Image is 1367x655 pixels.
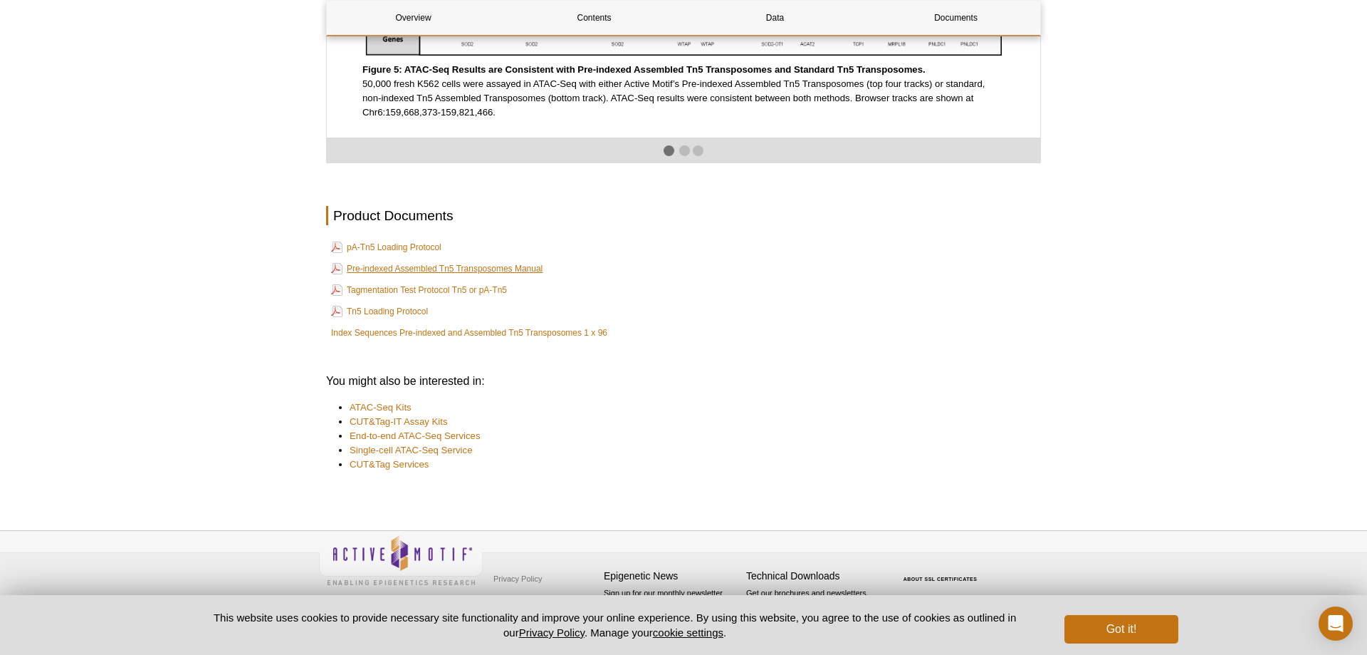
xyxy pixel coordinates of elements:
h4: Technical Downloads [746,570,881,582]
img: Active Motif, [319,531,483,589]
h2: Product Documents [326,206,1041,225]
p: This website uses cookies to provide necessary site functionality and improve your online experie... [189,610,1041,640]
a: End-to-end ATAC-Seq Services [350,429,480,443]
a: Documents [869,1,1042,35]
button: Got it! [1064,615,1178,644]
table: Click to Verify - This site chose Symantec SSL for secure e-commerce and confidential communicati... [889,556,995,587]
div: Open Intercom Messenger [1319,607,1353,641]
p: 50,000 fresh K562 cells were assayed in ATAC-Seq with either Active Motif’s Pre-indexed Assembled... [362,63,1005,120]
a: Privacy Policy [490,568,545,589]
a: CUT&Tag Services [350,458,429,472]
button: cookie settings [653,626,723,639]
a: Tagmentation Test Protocol Tn5 or pA-Tn5 [331,282,507,299]
h3: You might also be interested in: [326,373,1041,390]
a: Single-cell ATAC-Seq Service [350,443,472,458]
a: Privacy Policy [519,626,585,639]
a: Index Sequences Pre-indexed and Assembled Tn5 Transposomes 1 x 96 [331,326,607,340]
a: Pre-indexed Assembled Tn5 Transposomes Manual [331,260,543,277]
strong: Figure 5: ATAC-Seq Results are Consistent with Pre-indexed Assembled Tn5 Transposomes and Standar... [362,64,926,75]
a: ATAC-Seq Kits [350,401,412,415]
a: Data [688,1,861,35]
a: ABOUT SSL CERTIFICATES [904,577,978,582]
p: Get our brochures and newsletters, or request them by mail. [746,587,881,624]
a: CUT&Tag-IT Assay Kits [350,415,448,429]
a: Contents [508,1,681,35]
a: Terms & Conditions [490,589,565,611]
h4: Epigenetic News [604,570,739,582]
a: Overview [327,1,500,35]
a: pA-Tn5 Loading Protocol [331,239,441,256]
a: Tn5 Loading Protocol [331,303,428,320]
p: Sign up for our monthly newsletter highlighting recent publications in the field of epigenetics. [604,587,739,636]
